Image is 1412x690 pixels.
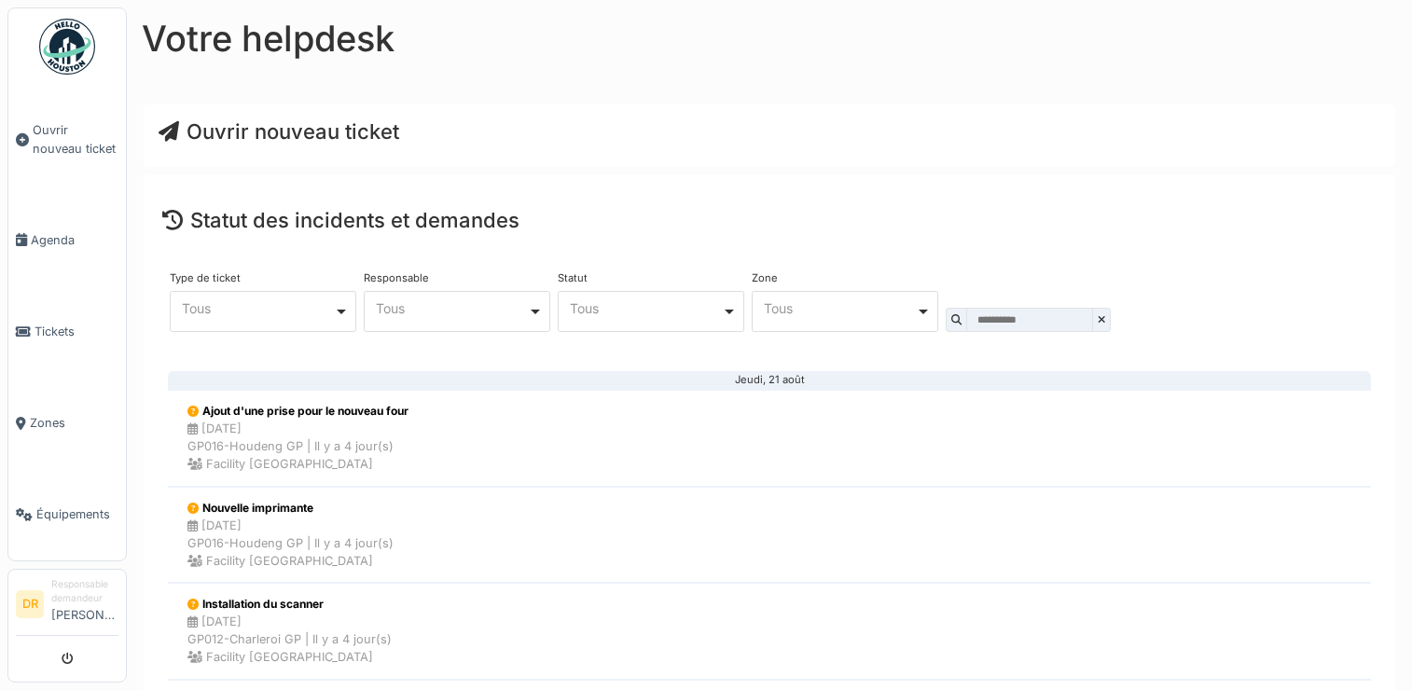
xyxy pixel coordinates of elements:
a: Ouvrir nouveau ticket [159,119,399,144]
span: Zones [30,414,118,432]
span: Agenda [31,231,118,249]
a: Équipements [8,469,126,560]
a: Tickets [8,286,126,378]
a: Agenda [8,194,126,285]
div: Jeudi, 21 août [183,379,1356,381]
label: Zone [752,273,778,283]
a: Zones [8,378,126,469]
a: DR Responsable demandeur[PERSON_NAME] [16,577,118,636]
span: Équipements [36,505,118,523]
label: Statut [558,273,588,283]
div: Tous [376,303,528,313]
div: [DATE] GP012-Charleroi GP | Il y a 4 jour(s) Facility [GEOGRAPHIC_DATA] [187,613,392,667]
div: Nouvelle imprimante [187,500,394,517]
div: Responsable demandeur [51,577,118,606]
span: Ouvrir nouveau ticket [33,121,118,157]
a: Ouvrir nouveau ticket [8,85,126,194]
div: Installation du scanner [187,596,392,613]
a: Nouvelle imprimante [DATE]GP016-Houdeng GP | Il y a 4 jour(s) Facility [GEOGRAPHIC_DATA] [168,487,1371,584]
a: Ajout d'une prise pour le nouveau four [DATE]GP016-Houdeng GP | Il y a 4 jour(s) Facility [GEOGRA... [168,390,1371,487]
img: Badge_color-CXgf-gQk.svg [39,19,95,75]
div: [DATE] GP016-Houdeng GP | Il y a 4 jour(s) Facility [GEOGRAPHIC_DATA] [187,420,408,474]
label: Responsable [364,273,429,283]
a: Installation du scanner [DATE]GP012-Charleroi GP | Il y a 4 jour(s) Facility [GEOGRAPHIC_DATA] [168,583,1371,680]
div: Tous [570,303,722,313]
h4: Statut des incidents et demandes [162,208,1377,232]
div: Ajout d'une prise pour le nouveau four [187,403,408,420]
div: Tous [764,303,916,313]
li: [PERSON_NAME] [51,577,118,631]
div: [DATE] GP016-Houdeng GP | Il y a 4 jour(s) Facility [GEOGRAPHIC_DATA] [187,517,394,571]
div: Tous [182,303,334,313]
label: Type de ticket [170,273,241,283]
span: Tickets [35,323,118,340]
li: DR [16,590,44,618]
